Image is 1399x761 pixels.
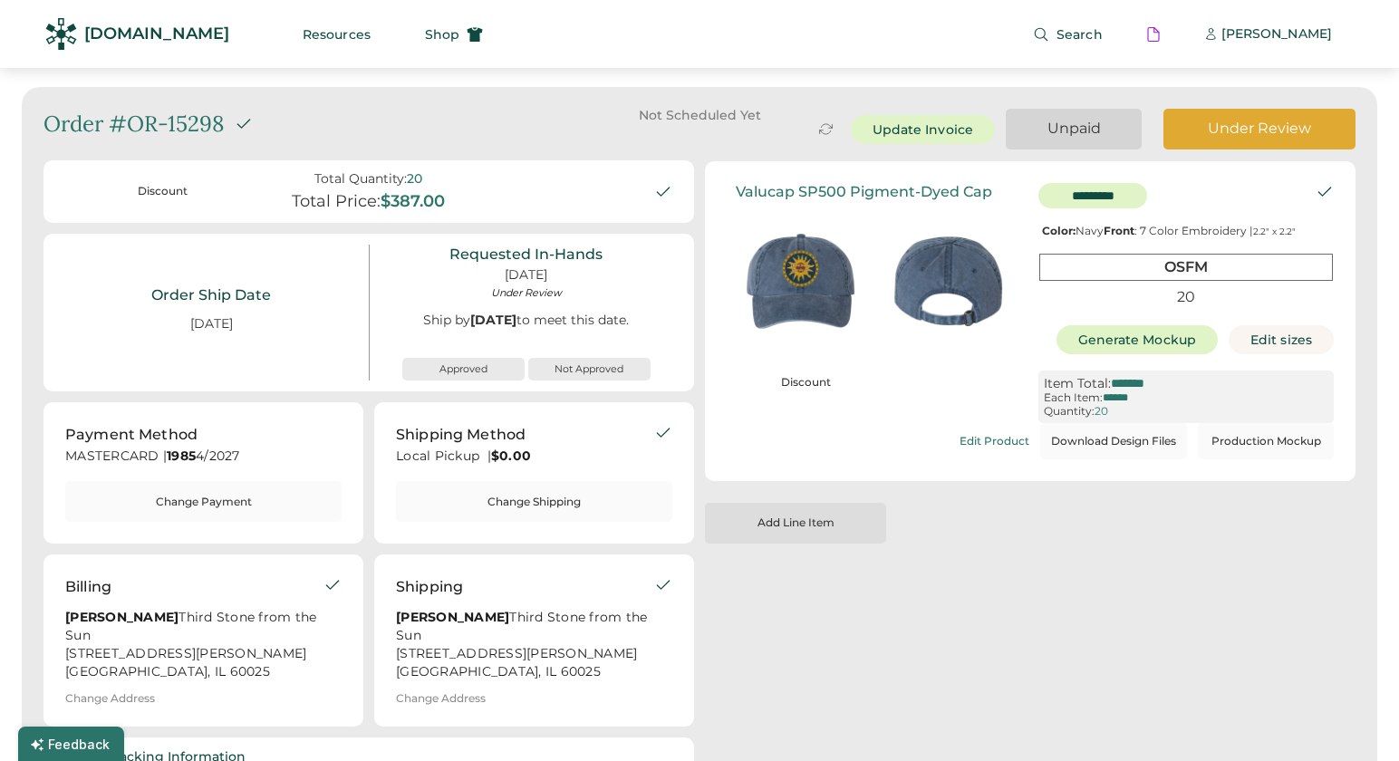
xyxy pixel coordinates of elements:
[470,312,516,328] strong: [DATE]
[705,503,886,544] button: Add Line Item
[1039,254,1333,280] div: OSFM
[65,609,323,681] div: Third Stone from the Sun [STREET_ADDRESS][PERSON_NAME] [GEOGRAPHIC_DATA], IL 60025
[65,481,342,522] button: Change Payment
[1313,679,1391,757] iframe: Front Chat
[407,171,422,187] div: 20
[736,183,992,200] div: Valucap SP500 Pigment-Dyed Cap
[396,424,526,446] div: Shipping Method
[851,115,995,144] button: Update Invoice
[151,285,271,305] div: Order Ship Date
[1039,284,1333,309] div: 20
[402,312,651,352] div: Ship by to meet this date.
[402,358,525,380] button: Approved
[396,448,654,466] div: Local Pickup |
[43,109,224,140] div: Order #OR-15298
[874,207,1022,355] img: generate-image
[1044,405,1095,418] div: Quantity:
[1044,376,1111,391] div: Item Total:
[84,23,229,45] div: [DOMAIN_NAME]
[45,18,77,50] img: Rendered Logo - Screens
[960,435,1029,448] div: Edit Product
[281,16,392,53] button: Resources
[292,192,381,212] div: Total Price:
[1056,28,1103,41] span: Search
[1056,325,1219,354] button: Generate Mockup
[169,308,255,341] div: [DATE]
[1040,423,1187,459] button: Download Design Files
[1104,224,1134,237] strong: Front
[734,375,878,390] div: Discount
[449,245,603,265] div: Requested In-Hands
[1198,423,1334,459] button: Production Mockup
[505,266,547,284] div: [DATE]
[1229,325,1334,354] button: Edit sizes
[167,448,196,464] strong: 1985
[1028,119,1120,139] div: Unpaid
[1042,224,1076,237] strong: Color:
[76,184,249,199] div: Discount
[1011,16,1124,53] button: Search
[1221,25,1332,43] div: [PERSON_NAME]
[396,609,509,625] strong: [PERSON_NAME]
[1095,405,1108,418] div: 20
[1044,391,1103,404] div: Each Item:
[65,448,342,470] div: MASTERCARD | 4/2027
[586,109,813,121] div: Not Scheduled Yet
[65,692,155,705] div: Change Address
[1038,225,1334,237] div: Navy : 7 Color Embroidery |
[1253,226,1296,237] font: 2.2" x 2.2"
[65,424,198,446] div: Payment Method
[314,171,407,187] div: Total Quantity:
[1185,119,1334,139] div: Under Review
[65,609,178,625] strong: [PERSON_NAME]
[396,692,486,705] div: Change Address
[528,358,651,380] button: Not Approved
[403,16,505,53] button: Shop
[491,448,531,464] strong: $0.00
[381,192,445,212] div: $387.00
[396,576,463,598] div: Shipping
[425,28,459,41] span: Shop
[727,207,874,355] img: generate-image
[491,286,562,299] div: Under Review
[65,576,111,598] div: Billing
[396,481,672,522] button: Change Shipping
[396,609,654,681] div: Third Stone from the Sun [STREET_ADDRESS][PERSON_NAME] [GEOGRAPHIC_DATA], IL 60025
